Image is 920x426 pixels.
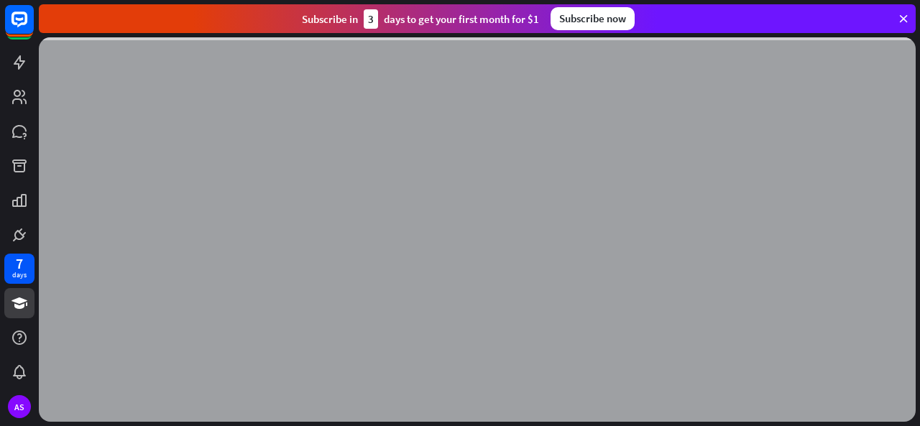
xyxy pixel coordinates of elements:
div: days [12,270,27,280]
div: AS [8,395,31,418]
div: 3 [364,9,378,29]
div: Subscribe in days to get your first month for $1 [302,9,539,29]
div: Subscribe now [551,7,635,30]
a: 7 days [4,254,34,284]
div: 7 [16,257,23,270]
